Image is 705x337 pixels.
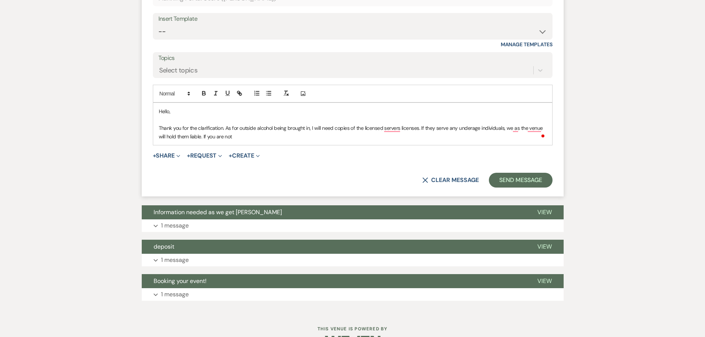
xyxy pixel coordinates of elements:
div: Insert Template [158,14,547,24]
button: View [526,205,564,219]
button: 1 message [142,254,564,266]
span: View [537,243,552,250]
button: deposit [142,240,526,254]
div: Select topics [159,65,198,75]
p: Hello, [159,107,547,115]
span: deposit [154,243,174,250]
span: View [537,208,552,216]
button: Send Message [489,173,552,188]
p: Thank you for the clarification. As for outside alcohol being brought in, I will need copies of t... [159,124,547,141]
p: 1 message [161,255,189,265]
span: + [187,153,190,159]
button: View [526,274,564,288]
button: Create [229,153,259,159]
button: 1 message [142,219,564,232]
span: + [229,153,232,159]
button: Clear message [422,177,479,183]
span: + [153,153,156,159]
p: 1 message [161,221,189,230]
label: Topics [158,53,547,64]
button: Request [187,153,222,159]
button: Share [153,153,181,159]
span: View [537,277,552,285]
button: 1 message [142,288,564,301]
span: Booking your event! [154,277,207,285]
button: Booking your event! [142,274,526,288]
button: View [526,240,564,254]
span: Information needed as we get [PERSON_NAME] [154,208,282,216]
button: Information needed as we get [PERSON_NAME] [142,205,526,219]
a: Manage Templates [501,41,553,48]
div: To enrich screen reader interactions, please activate Accessibility in Grammarly extension settings [153,103,552,145]
p: 1 message [161,290,189,299]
